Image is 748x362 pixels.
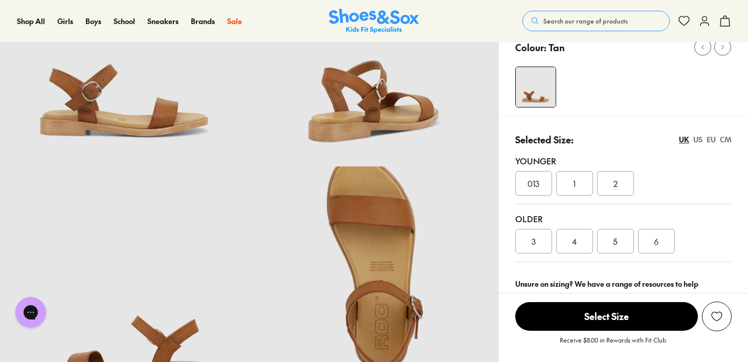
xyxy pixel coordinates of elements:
div: EU [707,134,716,145]
a: School [114,16,135,27]
span: Brands [191,16,215,26]
iframe: Gorgias live chat messenger [10,293,51,331]
span: Boys [85,16,101,26]
span: 2 [613,177,618,189]
span: 6 [654,235,658,247]
span: Sneakers [147,16,179,26]
img: 4-112100_1 [516,67,556,107]
a: Sale [227,16,242,27]
div: Older [515,212,732,225]
a: Shoes & Sox [329,9,419,34]
span: 5 [613,235,618,247]
span: School [114,16,135,26]
span: Select Size [515,302,698,331]
button: Select Size [515,302,698,331]
a: Brands [191,16,215,27]
span: Sale [227,16,242,26]
a: Shop All [17,16,45,27]
p: Tan [548,40,565,54]
div: Younger [515,155,732,167]
span: 1 [573,177,576,189]
button: Add to Wishlist [702,302,732,331]
span: 013 [527,177,539,189]
span: Girls [57,16,73,26]
div: Unsure on sizing? We have a range of resources to help [515,279,732,289]
span: Search our range of products [543,16,628,26]
span: 4 [572,235,577,247]
div: US [693,134,702,145]
img: SNS_Logo_Responsive.svg [329,9,419,34]
a: Boys [85,16,101,27]
p: Colour: [515,40,546,54]
div: CM [720,134,732,145]
p: Receive $8.00 in Rewards with Fit Club [560,335,666,354]
span: Shop All [17,16,45,26]
a: Girls [57,16,73,27]
a: Sneakers [147,16,179,27]
span: 3 [532,235,536,247]
div: UK [679,134,689,145]
p: Selected Size: [515,133,574,146]
button: Search our range of products [522,11,670,31]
